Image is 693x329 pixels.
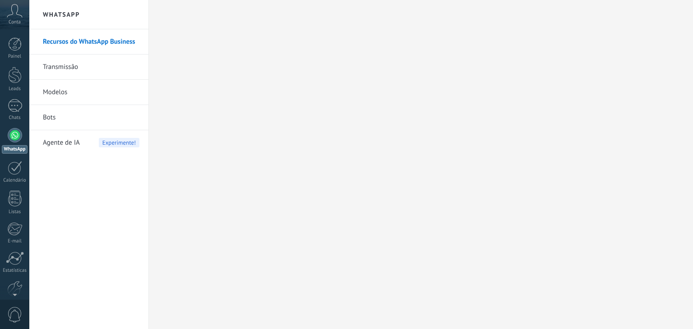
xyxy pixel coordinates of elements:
[29,80,148,105] li: Modelos
[2,115,28,121] div: Chats
[43,55,139,80] a: Transmissão
[2,238,28,244] div: E-mail
[29,130,148,155] li: Agente de IA
[2,178,28,183] div: Calendário
[2,209,28,215] div: Listas
[2,54,28,59] div: Painel
[2,86,28,92] div: Leads
[2,268,28,274] div: Estatísticas
[43,29,139,55] a: Recursos do WhatsApp Business
[43,80,139,105] a: Modelos
[43,130,80,155] span: Agente de IA
[2,145,28,154] div: WhatsApp
[9,19,21,25] span: Conta
[43,130,139,155] a: Agente de IAExperimente!
[29,55,148,80] li: Transmissão
[99,138,139,147] span: Experimente!
[29,105,148,130] li: Bots
[29,29,148,55] li: Recursos do WhatsApp Business
[43,105,139,130] a: Bots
